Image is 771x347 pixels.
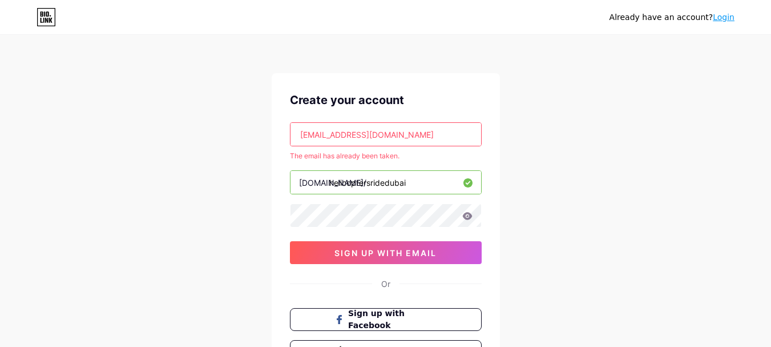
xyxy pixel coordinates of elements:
div: Domain: [DOMAIN_NAME] [30,30,126,39]
input: username [290,171,481,194]
button: Sign up with Facebook [290,308,482,331]
img: tab_domain_overview_orange.svg [31,66,40,75]
button: sign up with email [290,241,482,264]
img: logo_orange.svg [18,18,27,27]
img: website_grey.svg [18,30,27,39]
div: v 4.0.25 [32,18,56,27]
img: tab_keywords_by_traffic_grey.svg [114,66,123,75]
div: The email has already been taken. [290,151,482,161]
div: [DOMAIN_NAME]/ [299,177,366,189]
input: Email [290,123,481,146]
div: Domain Overview [43,67,102,75]
span: sign up with email [334,248,437,258]
span: Sign up with Facebook [348,308,437,332]
div: Already have an account? [609,11,734,23]
div: Keywords by Traffic [126,67,192,75]
div: Create your account [290,91,482,109]
div: Or [381,278,390,290]
a: Login [713,13,734,22]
